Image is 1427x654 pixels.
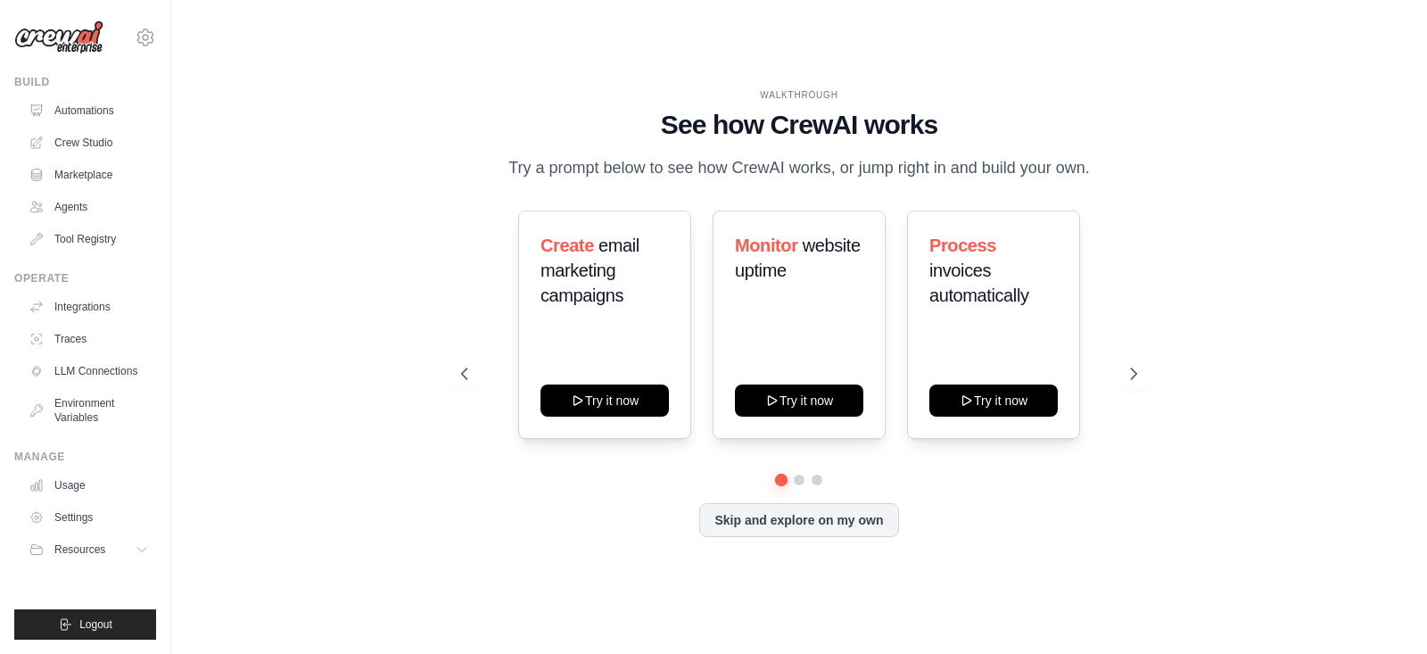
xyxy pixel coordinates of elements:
[21,471,156,500] a: Usage
[21,389,156,432] a: Environment Variables
[14,75,156,89] div: Build
[735,385,863,417] button: Try it now
[461,88,1137,102] div: WALKTHROUGH
[14,450,156,464] div: Manage
[21,225,156,253] a: Tool Registry
[929,261,1029,305] span: invoices automatically
[21,325,156,353] a: Traces
[14,21,103,54] img: Logo
[21,128,156,157] a: Crew Studio
[540,236,594,255] span: Create
[929,385,1058,417] button: Try it now
[21,161,156,189] a: Marketplace
[699,503,898,537] button: Skip and explore on my own
[21,96,156,125] a: Automations
[21,357,156,385] a: LLM Connections
[21,503,156,532] a: Settings
[735,236,798,255] span: Monitor
[540,385,669,417] button: Try it now
[499,155,1099,181] p: Try a prompt below to see how CrewAI works, or jump right in and build your own.
[21,193,156,221] a: Agents
[461,109,1137,141] h1: See how CrewAI works
[14,271,156,286] div: Operate
[929,236,996,255] span: Process
[540,236,639,305] span: email marketing campaigns
[21,535,156,564] button: Resources
[54,542,105,557] span: Resources
[21,293,156,321] a: Integrations
[14,609,156,640] button: Logout
[79,617,112,632] span: Logout
[735,236,861,280] span: website uptime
